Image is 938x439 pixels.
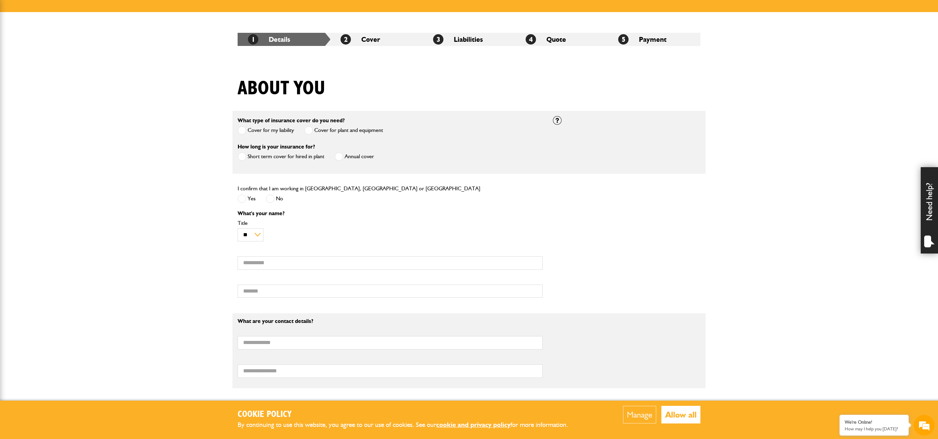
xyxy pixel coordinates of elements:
li: Quote [515,33,608,46]
p: What's your name? [238,211,543,216]
li: Liabilities [423,33,515,46]
label: How long is your insurance for? [238,144,315,150]
li: Payment [608,33,700,46]
label: Title [238,220,543,226]
a: cookie and privacy policy [436,421,510,429]
label: Cover for plant and equipment [304,126,383,135]
li: Details [238,33,330,46]
label: No [266,194,283,203]
span: 2 [341,34,351,45]
div: We're Online! [845,419,903,425]
span: 1 [248,34,258,45]
p: How may I help you today? [845,426,903,431]
h1: About you [238,77,325,100]
button: Allow all [661,406,700,423]
label: Yes [238,194,256,203]
div: Need help? [921,167,938,254]
p: What are your contact details? [238,318,543,324]
label: Short term cover for hired in plant [238,152,324,161]
h2: Cookie Policy [238,409,580,420]
label: Cover for my liability [238,126,294,135]
label: I confirm that I am working in [GEOGRAPHIC_DATA], [GEOGRAPHIC_DATA] or [GEOGRAPHIC_DATA] [238,186,480,191]
button: Manage [623,406,656,423]
label: Annual cover [335,152,374,161]
span: 3 [433,34,443,45]
p: By continuing to use this website, you agree to our use of cookies. See our for more information. [238,420,580,430]
li: Cover [330,33,423,46]
span: 5 [618,34,629,45]
span: 4 [526,34,536,45]
label: What type of insurance cover do you need? [238,118,345,123]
